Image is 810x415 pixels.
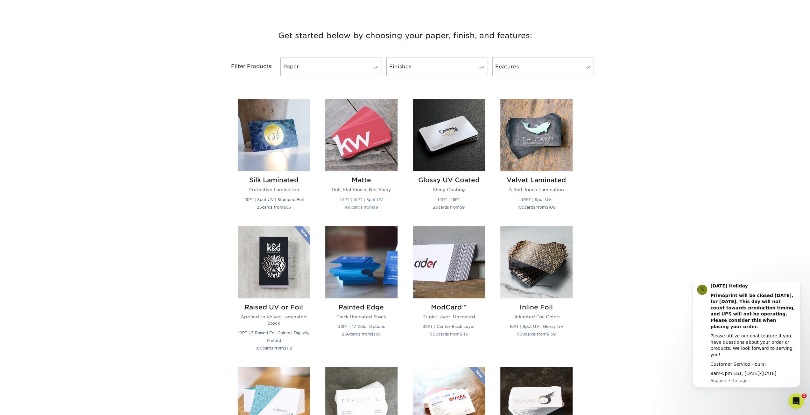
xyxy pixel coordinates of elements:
[325,303,398,311] h2: Painted Edge
[433,205,438,210] span: 25
[462,332,468,336] span: 113
[238,176,310,184] h2: Silk Laminated
[522,197,551,202] small: 19PT | Spot UV
[413,99,485,171] img: Glossy UV Coated Business Cards
[280,58,381,76] a: Paper
[413,226,485,360] a: ModCard™ Business Cards ModCard™ Triple Layer, Uncoated 32PT | Center Black Layer 500cards from$113
[238,314,310,327] p: Applied to Velvet Laminated Stock
[546,205,548,210] span: $
[238,99,310,171] img: Silk Laminated Business Cards
[219,21,591,50] h3: Get started below by choosing your paper, finish, and features:
[500,176,573,184] h2: Velvet Laminated
[338,324,385,329] small: 32PT | 17 Color Options
[438,197,460,202] small: 14PT | 16PT
[244,197,304,202] small: 19PT | Spot UV | Stamped Foil
[325,99,398,218] a: Matte Business Cards Matte Dull, Flat Finish, Not Shiny 14PT | 16PT | Spot UV 100cards from$9
[28,79,113,86] div: Customer Service Hours;
[500,186,573,193] p: A Soft Touch Lamination
[500,314,573,320] p: Unlimited Foil Colors
[325,176,398,184] h2: Matte
[255,346,292,350] small: cards from
[344,205,378,210] small: cards from
[342,332,350,336] span: 250
[325,226,398,360] a: Painted Edge Business Cards Painted Edge Thick Uncoated Stock 32PT | 17 Color Options 250cards fr...
[413,303,485,311] h2: ModCard™
[344,205,352,210] span: 100
[238,186,310,193] p: Protective Lamination
[413,314,485,320] p: Triple Layer, Uncoated
[286,205,291,210] span: 56
[500,99,573,171] img: Velvet Laminated Business Cards
[238,99,310,218] a: Silk Laminated Business Cards Silk Laminated Protective Lamination 19PT | Spot UV | Stamped Foil ...
[433,205,465,210] small: cards from
[284,346,286,350] span: $
[340,197,383,202] small: 14PT | 16PT | Spot UV
[374,332,381,336] span: 130
[238,303,310,311] h2: Raised UV or Foil
[325,99,398,171] img: Matte Business Cards
[238,226,310,360] a: Raised UV or Foil Business Cards Raised UV or Foil Applied to Velvet Laminated Stock 19PT | 3 Rai...
[430,332,468,336] small: cards from
[500,226,573,298] img: Inline Foil Business Cards
[683,282,810,398] iframe: Intercom notifications message
[548,205,556,210] span: 100
[371,332,374,336] span: $
[294,226,310,245] img: New Product
[28,51,113,76] div: Please utilize our chat feature if you have questions about your order or products. We look forwa...
[510,324,563,329] small: 16PT | Spot UV | Glossy UV
[14,3,25,13] div: Profile image for Support
[325,186,398,193] p: Dull, Flat Finish, Not Shiny
[238,330,310,343] small: 19PT | 3 Raised Foil Colors | Digitally Printed
[214,58,278,76] div: Filter Products:
[413,186,485,193] p: Shiny Coating
[500,99,573,218] a: Velvet Laminated Business Cards Velvet Laminated A Soft Touch Lamination 19PT | Spot UV 100cards ...
[325,314,398,320] p: Thick Uncoated Stock
[469,367,485,386] img: New Product
[2,396,54,413] iframe: Google Customer Reviews
[460,332,462,336] span: $
[460,205,462,210] span: $
[257,205,291,210] small: cards from
[423,324,475,329] small: 32PT | Center Black Layer
[517,205,525,210] span: 100
[286,346,292,350] span: 112
[500,226,573,360] a: Inline Foil Business Cards Inline Foil Unlimited Foil Colors 16PT | Spot UV | Glossy UV 500cards ...
[373,205,376,210] span: $
[376,205,378,210] span: 9
[28,96,113,101] p: Message from Support, sent 1m ago
[500,303,573,311] h2: Inline Foil
[517,332,525,336] span: 500
[28,88,113,95] div: 9am-5pm EST, [DATE]-[DATE]
[801,393,806,398] span: 1
[28,1,113,95] div: Message content
[549,332,556,336] span: 159
[325,226,398,298] img: Painted Edge Business Cards
[386,58,487,76] a: Finishes
[28,11,112,47] b: Primoprint will be closed [DATE], for [DATE]. This day will not count towards production timing, ...
[283,205,286,210] span: $
[546,332,549,336] span: $
[492,58,593,76] a: Features
[462,205,465,210] span: 9
[413,176,485,184] h2: Glossy UV Coated
[430,332,438,336] span: 500
[238,226,310,298] img: Raised UV or Foil Business Cards
[257,205,262,210] span: 25
[517,332,556,336] small: cards from
[788,393,804,409] iframe: Intercom live chat
[28,1,65,6] b: [DATE] Holiday
[342,332,381,336] small: cards from
[517,205,556,210] small: cards from
[413,99,485,218] a: Glossy UV Coated Business Cards Glossy UV Coated Shiny Coating 14PT | 16PT 25cards from$9
[255,346,263,350] span: 100
[413,226,485,298] img: ModCard™ Business Cards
